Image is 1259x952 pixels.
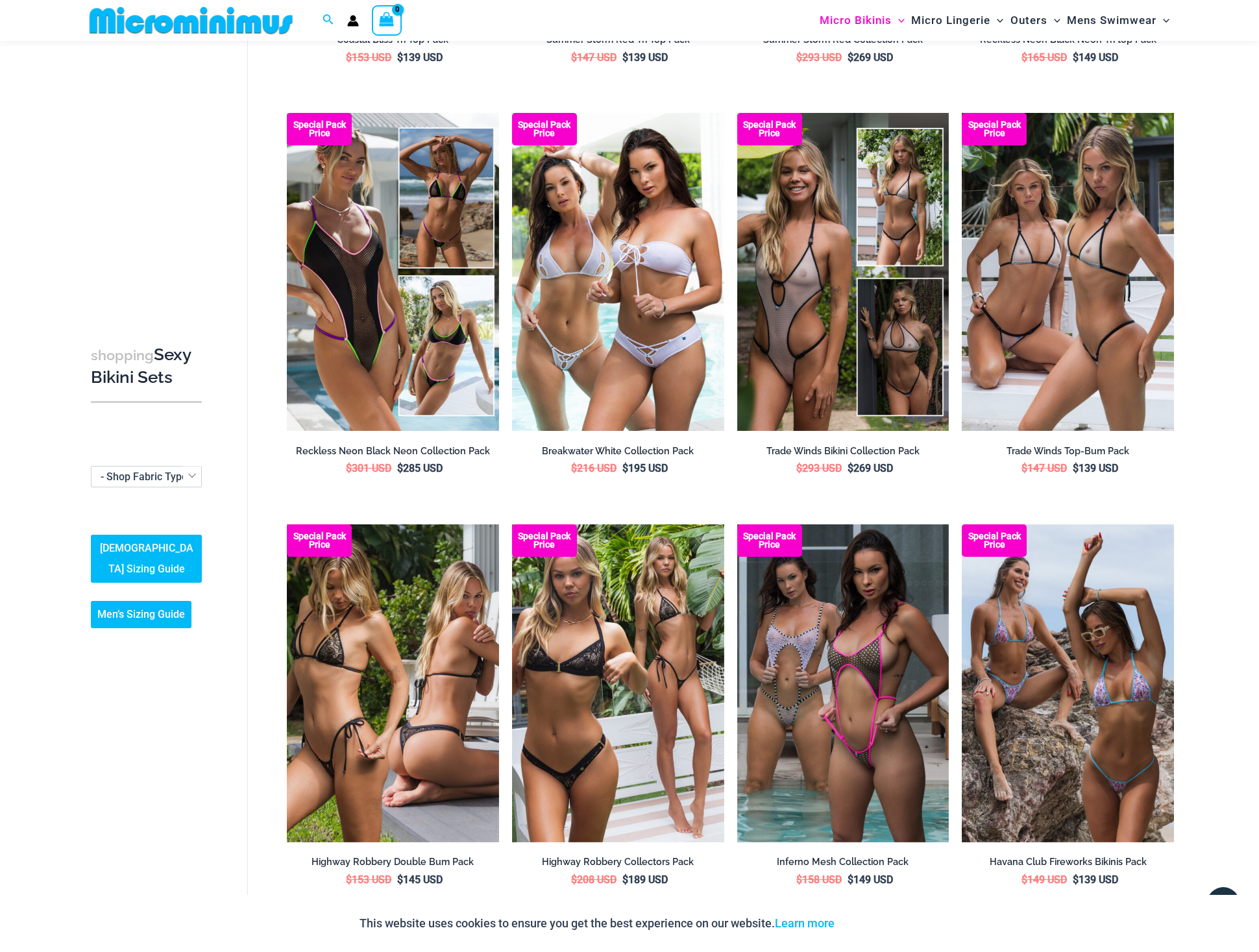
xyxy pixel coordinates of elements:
h2: Breakwater White Collection Pack [512,445,724,458]
bdi: 149 USD [848,873,893,886]
span: $ [622,51,628,64]
span: $ [397,873,403,886]
span: $ [848,462,853,474]
span: $ [1021,51,1027,64]
span: $ [346,462,352,474]
span: $ [622,873,628,886]
b: Special Pack Price [512,532,577,549]
a: Highway Robbery Double Bum Pack [287,856,499,873]
nav: Site Navigation [814,2,1175,39]
a: Top Bum Pack (1) Trade Winds IvoryInk 317 Top 453 Micro 03Trade Winds IvoryInk 317 Top 453 Micro 03 [962,113,1174,431]
img: Inferno Mesh One Piece Collection Pack (3) [737,524,949,842]
span: $ [571,873,577,886]
a: Reckless Neon Black Neon Tri top Pack [962,34,1174,51]
span: $ [1073,462,1079,474]
bdi: 195 USD [622,462,668,474]
span: - Shop Fabric Type [91,466,202,487]
iframe: TrustedSite Certified [91,44,208,304]
bdi: 153 USD [346,873,391,886]
h2: Reckless Neon Black Neon Collection Pack [287,445,499,458]
bdi: 149 USD [1073,51,1118,64]
span: $ [571,462,577,474]
bdi: 158 USD [796,873,842,886]
span: $ [796,873,802,886]
img: Top Bum Pack [287,524,499,842]
span: Menu Toggle [1156,4,1169,37]
a: Collection Pack Highway Robbery Black Gold 823 One Piece Monokini 11Highway Robbery Black Gold 82... [512,524,724,842]
bdi: 139 USD [622,51,668,64]
a: Highway Robbery Collectors Pack [512,856,724,873]
span: $ [622,462,628,474]
a: Havana Club Fireworks Bikinis Pack [962,856,1174,873]
bdi: 139 USD [397,51,443,64]
a: Bikini Pack Havana Club Fireworks 312 Tri Top 451 Thong 05Havana Club Fireworks 312 Tri Top 451 T... [962,524,1174,842]
bdi: 147 USD [571,51,617,64]
a: Inferno Mesh One Piece Collection Pack (3) Inferno Mesh Black White 8561 One Piece 08Inferno Mesh... [737,524,949,842]
a: Account icon link [347,15,359,27]
span: $ [571,51,577,64]
span: shopping [91,347,154,363]
span: $ [346,873,352,886]
span: $ [346,51,352,64]
bdi: 208 USD [571,873,617,886]
img: Collection Pack (5) [512,113,724,431]
bdi: 293 USD [796,462,842,474]
a: Collection Pack (1) Trade Winds IvoryInk 317 Top 469 Thong 11Trade Winds IvoryInk 317 Top 469 Tho... [737,113,949,431]
h2: Havana Club Fireworks Bikinis Pack [962,856,1174,868]
a: Trade Winds Top-Bum Pack [962,445,1174,462]
a: Search icon link [323,12,334,29]
bdi: 165 USD [1021,51,1067,64]
b: Special Pack Price [287,532,352,549]
img: Collection Pack (1) [737,113,949,431]
h2: Trade Winds Top-Bum Pack [962,445,1174,458]
bdi: 301 USD [346,462,391,474]
img: Collection Pack [287,113,499,431]
span: - Shop Fabric Type [92,467,201,487]
span: $ [1021,462,1027,474]
span: Mens Swimwear [1067,4,1156,37]
bdi: 189 USD [622,873,668,886]
span: $ [796,51,802,64]
span: $ [1021,873,1027,886]
a: Men’s Sizing Guide [91,602,191,629]
span: $ [1073,873,1079,886]
span: $ [848,51,853,64]
a: [DEMOGRAPHIC_DATA] Sizing Guide [91,535,202,583]
img: Collection Pack [512,524,724,842]
span: Menu Toggle [1047,4,1060,37]
a: Mens SwimwearMenu ToggleMenu Toggle [1064,4,1173,37]
b: Special Pack Price [737,532,802,549]
b: Special Pack Price [737,121,802,138]
b: Special Pack Price [512,121,577,138]
bdi: 269 USD [848,462,893,474]
a: View Shopping Cart, empty [372,5,402,35]
span: - Shop Fabric Type [101,470,188,483]
bdi: 147 USD [1021,462,1067,474]
b: Special Pack Price [287,121,352,138]
img: Bikini Pack [962,524,1174,842]
h3: Sexy Bikini Sets [91,344,202,389]
span: Micro Bikinis [820,4,892,37]
a: Learn more [775,916,835,930]
b: Special Pack Price [962,532,1027,549]
span: $ [397,462,403,474]
a: Top Bum Pack Highway Robbery Black Gold 305 Tri Top 456 Micro 05Highway Robbery Black Gold 305 Tr... [287,524,499,842]
h2: Trade Winds Bikini Collection Pack [737,445,949,458]
bdi: 153 USD [346,51,391,64]
bdi: 139 USD [1073,462,1118,474]
bdi: 269 USD [848,51,893,64]
span: $ [796,462,802,474]
span: Micro Lingerie [911,4,990,37]
h2: Highway Robbery Double Bum Pack [287,856,499,868]
a: OutersMenu ToggleMenu Toggle [1007,4,1064,37]
a: Inferno Mesh Collection Pack [737,856,949,873]
a: Reckless Neon Black Neon Collection Pack [287,445,499,462]
span: $ [397,51,403,64]
span: Menu Toggle [892,4,905,37]
a: Summer Storm Red Tri Top Pack [512,34,724,51]
a: Coastal Bliss Tri Top Pack [287,34,499,51]
p: This website uses cookies to ensure you get the best experience on our website. [360,914,835,933]
span: Menu Toggle [990,4,1003,37]
h2: Inferno Mesh Collection Pack [737,856,949,868]
bdi: 149 USD [1021,873,1067,886]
